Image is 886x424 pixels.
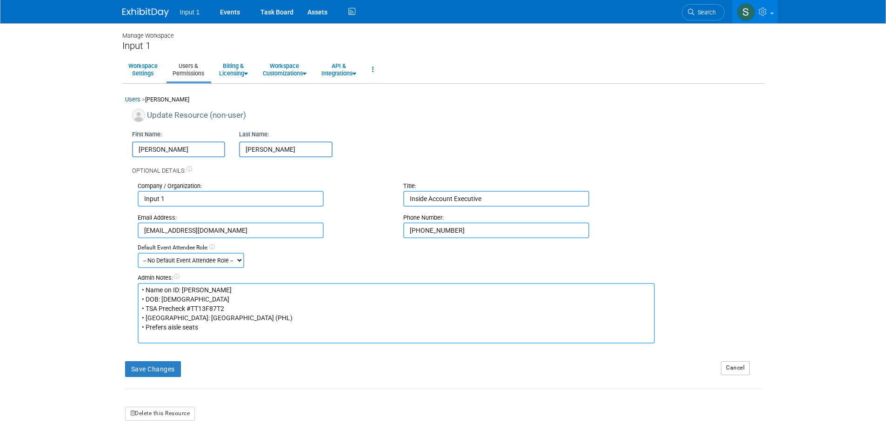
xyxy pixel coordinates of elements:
[132,157,761,175] div: Optional Details:
[132,109,145,122] img: Associate-Profile-5.png
[138,283,655,343] textarea: • Name on ID: [PERSON_NAME] • DOB: [DEMOGRAPHIC_DATA] • TSA Precheck #TT13F87T2 • [GEOGRAPHIC_DAT...
[694,9,716,16] span: Search
[403,214,655,222] div: Phone Number:
[122,58,164,81] a: WorkspaceSettings
[239,141,333,157] input: Last Name
[682,4,725,20] a: Search
[122,23,764,40] div: Manage Workspace
[167,58,210,81] a: Users &Permissions
[125,95,761,109] div: [PERSON_NAME]
[125,96,140,103] a: Users
[132,141,226,157] input: First Name
[138,182,389,191] div: Company / Organization:
[213,58,254,81] a: Billing &Licensing
[315,58,362,81] a: API &Integrations
[180,8,200,16] span: Input 1
[138,244,761,252] div: Default Event Attendee Role:
[132,130,162,139] label: First Name:
[721,361,750,375] a: Cancel
[122,40,764,52] div: Input 1
[257,58,313,81] a: WorkspaceCustomizations
[737,3,755,21] img: Susan Stout
[138,274,655,283] div: Admin Notes:
[142,96,145,103] span: >
[122,8,169,17] img: ExhibitDay
[239,130,269,139] label: Last Name:
[125,407,195,421] button: Delete this Resource
[132,109,761,126] div: Update Resource (non-user)
[138,214,389,222] div: Email Address:
[403,182,655,191] div: Title:
[125,361,181,377] button: Save Changes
